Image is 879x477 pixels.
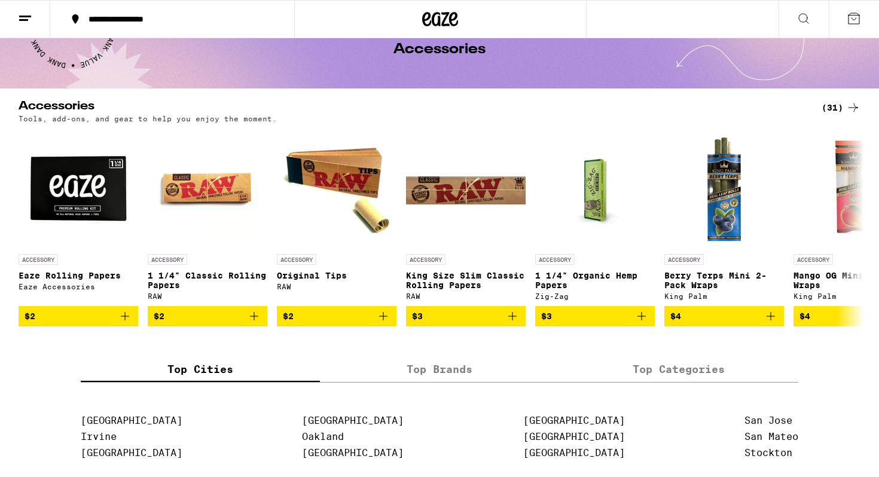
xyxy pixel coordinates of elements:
h2: Accessories [19,100,802,115]
p: ACCESSORY [19,254,58,265]
p: ACCESSORY [664,254,704,265]
a: [GEOGRAPHIC_DATA] [523,415,625,426]
p: ACCESSORY [148,254,187,265]
label: Top Categories [559,356,798,382]
a: San Mateo [744,431,798,442]
a: Open page for Eaze Rolling Papers from Eaze Accessories [19,129,138,306]
div: RAW [406,292,526,300]
a: San Jose [744,415,792,426]
span: $3 [412,311,423,321]
a: Irvine [81,431,117,442]
a: Stockton [744,447,792,458]
p: King Size Slim Classic Rolling Papers [406,271,526,290]
img: King Palm - Berry Terps Mini 2-Pack Wraps [664,129,784,248]
a: Oakland [302,431,344,442]
a: [GEOGRAPHIC_DATA] [523,431,625,442]
h1: Accessories [393,42,486,57]
a: [GEOGRAPHIC_DATA] [523,447,625,458]
span: $4 [670,311,681,321]
button: Add to bag [148,306,267,326]
img: Eaze Accessories - Eaze Rolling Papers [19,129,138,248]
span: $2 [154,311,164,321]
div: Eaze Accessories [19,283,138,291]
a: Open page for 1 1/4" Organic Hemp Papers from Zig-Zag [535,129,655,306]
a: [GEOGRAPHIC_DATA] [302,447,404,458]
p: Berry Terps Mini 2-Pack Wraps [664,271,784,290]
span: $4 [799,311,810,321]
button: Add to bag [664,306,784,326]
span: $2 [283,311,294,321]
a: Open page for 1 1/4" Classic Rolling Papers from RAW [148,129,267,306]
button: Add to bag [277,306,396,326]
img: RAW - 1 1/4" Classic Rolling Papers [148,129,267,248]
div: RAW [277,283,396,291]
p: Eaze Rolling Papers [19,271,138,280]
img: RAW - Original Tips [277,129,396,248]
p: ACCESSORY [535,254,575,265]
button: Add to bag [19,306,138,326]
img: RAW - King Size Slim Classic Rolling Papers [406,129,526,248]
p: Original Tips [277,271,396,280]
div: tabs [81,356,798,383]
a: [GEOGRAPHIC_DATA] [302,415,404,426]
div: RAW [148,292,267,300]
div: King Palm [664,292,784,300]
a: Open page for Original Tips from RAW [277,129,396,306]
button: Add to bag [406,306,526,326]
p: 1 1/4" Organic Hemp Papers [535,271,655,290]
button: Add to bag [535,306,655,326]
div: Zig-Zag [535,292,655,300]
span: Hi. Need any help? [7,8,86,18]
p: ACCESSORY [406,254,445,265]
a: [GEOGRAPHIC_DATA] [81,447,182,458]
a: Open page for Berry Terps Mini 2-Pack Wraps from King Palm [664,129,784,306]
p: 1 1/4" Classic Rolling Papers [148,271,267,290]
p: Tools, add-ons, and gear to help you enjoy the moment. [19,115,277,123]
a: [GEOGRAPHIC_DATA] [81,415,182,426]
p: ACCESSORY [793,254,833,265]
a: Open page for King Size Slim Classic Rolling Papers from RAW [406,129,526,306]
span: $3 [541,311,552,321]
p: ACCESSORY [277,254,316,265]
label: Top Brands [320,356,559,382]
a: (31) [822,100,860,115]
label: Top Cities [81,356,320,382]
img: Zig-Zag - 1 1/4" Organic Hemp Papers [535,129,655,248]
span: $2 [25,311,35,321]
